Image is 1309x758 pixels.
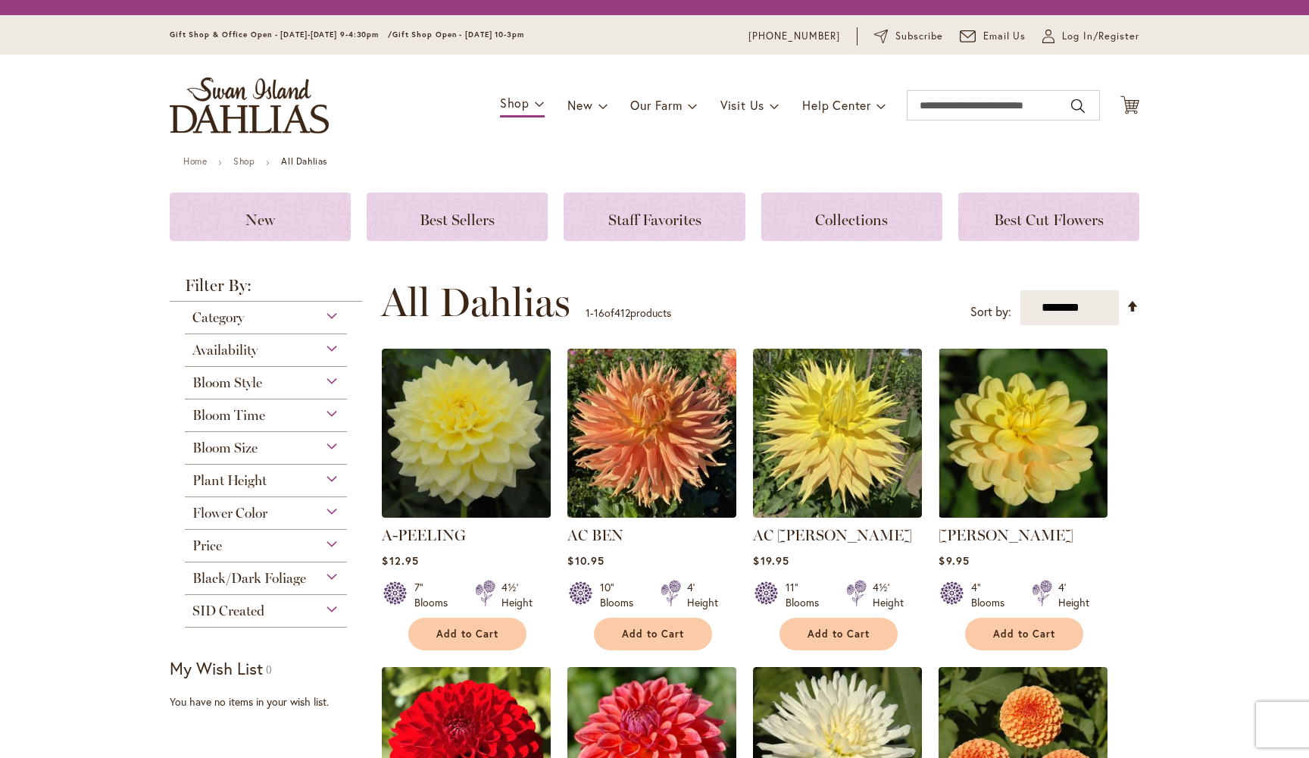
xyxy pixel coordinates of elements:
a: Email Us [960,29,1026,44]
div: 7" Blooms [414,580,457,610]
span: Shop [500,95,530,111]
img: AHOY MATEY [939,349,1107,518]
span: Add to Cart [622,628,684,641]
span: Log In/Register [1062,29,1139,44]
button: Add to Cart [965,618,1083,650]
span: Help Center [802,97,871,113]
button: Add to Cart [594,618,712,650]
a: [PERSON_NAME] [939,526,1073,544]
span: New [567,97,592,113]
span: Visit Us [720,97,764,113]
a: Collections [761,193,942,241]
span: 1 [586,305,590,320]
span: Bloom Time [192,407,265,424]
strong: My Wish List [170,657,263,679]
div: 10" Blooms [600,580,642,610]
button: Search [1071,94,1085,118]
a: New [170,193,351,241]
div: 11" Blooms [786,580,828,610]
a: A-PEELING [382,526,466,544]
span: Staff Favorites [608,211,701,229]
span: 16 [594,305,605,320]
a: Best Sellers [367,193,548,241]
a: Home [183,155,207,167]
a: Log In/Register [1042,29,1139,44]
span: Add to Cart [993,628,1055,641]
span: Price [192,537,222,554]
div: 4½' Height [501,580,533,610]
span: Best Sellers [420,211,495,229]
span: Email Us [983,29,1026,44]
div: 4" Blooms [971,580,1014,610]
button: Add to Cart [408,618,526,650]
a: AHOY MATEY [939,506,1107,521]
span: All Dahlias [381,280,570,325]
span: 412 [614,305,630,320]
a: AC Jeri [753,506,922,521]
span: $9.95 [939,553,969,568]
a: AC BEN [567,526,623,544]
strong: All Dahlias [281,155,327,167]
span: Gift Shop Open - [DATE] 10-3pm [392,30,524,39]
span: Best Cut Flowers [994,211,1104,229]
strong: Filter By: [170,277,362,302]
span: Subscribe [895,29,943,44]
label: Sort by: [970,298,1011,326]
a: Best Cut Flowers [958,193,1139,241]
span: Our Farm [630,97,682,113]
a: Subscribe [874,29,943,44]
span: $10.95 [567,553,604,568]
span: Gift Shop & Office Open - [DATE]-[DATE] 9-4:30pm / [170,30,392,39]
img: AC Jeri [753,349,922,518]
span: Availability [192,342,258,359]
span: Add to Cart [436,628,498,641]
a: store logo [170,77,329,133]
a: AC [PERSON_NAME] [753,526,912,544]
span: Collections [815,211,888,229]
div: 4' Height [1058,580,1089,610]
div: 4½' Height [873,580,904,610]
img: A-Peeling [382,349,551,518]
button: Add to Cart [779,618,898,650]
span: $12.95 [382,553,418,568]
span: Bloom Size [192,440,258,456]
img: AC BEN [567,349,736,518]
span: Bloom Style [192,374,262,391]
a: [PHONE_NUMBER] [748,29,840,44]
span: Black/Dark Foliage [192,570,306,587]
a: AC BEN [567,506,736,521]
span: SID Created [192,603,264,619]
span: Category [192,309,244,326]
a: Staff Favorites [564,193,745,241]
div: You have no items in your wish list. [170,694,372,709]
span: Add to Cart [808,628,870,641]
div: 4' Height [687,580,718,610]
span: Plant Height [192,472,267,489]
span: Flower Color [192,505,267,522]
p: - of products [586,301,671,325]
a: Shop [233,155,255,167]
a: A-Peeling [382,506,551,521]
span: New [245,211,275,229]
span: $19.95 [753,553,789,568]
